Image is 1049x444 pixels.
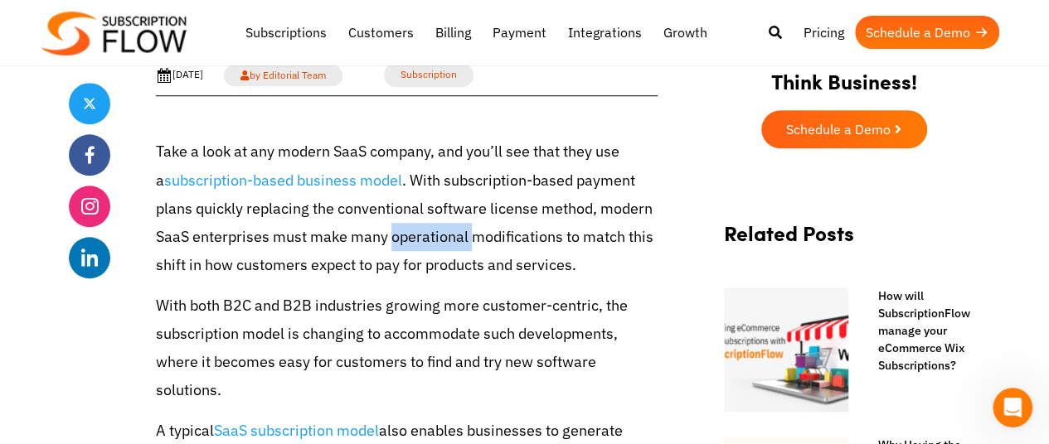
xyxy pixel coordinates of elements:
a: Pricing [793,16,855,49]
a: How will SubscriptionFlow manage your eCommerce Wix Subscriptions? [862,287,964,374]
span: Schedule a Demo [786,123,891,136]
a: subscription-based business model [164,171,402,190]
p: Take a look at any modern SaaS company, and you’ll see that they use a . With subscription-based ... [156,138,658,279]
iframe: Intercom live chat [993,388,1032,427]
img: Subscriptionflow [41,12,187,55]
img: How-will-SubscriptionFlow-manage-your-eCommerce-Wix-Subscriptions [724,287,848,412]
a: Schedule a Demo [761,110,927,148]
a: by Editorial Team [224,65,342,86]
a: SaaS subscription model [214,421,379,440]
p: With both B2C and B2B industries growing more customer-centric, the subscription model is changin... [156,292,658,405]
h2: Think Business! [707,49,981,102]
a: Billing [425,16,482,49]
a: Subscription [384,63,474,87]
a: Growth [653,16,718,49]
a: Integrations [557,16,653,49]
a: Subscriptions [235,16,338,49]
a: Customers [338,16,425,49]
a: Payment [482,16,557,49]
h2: Related Posts [724,221,964,262]
div: [DATE] [156,67,203,84]
a: Schedule a Demo [855,16,999,49]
